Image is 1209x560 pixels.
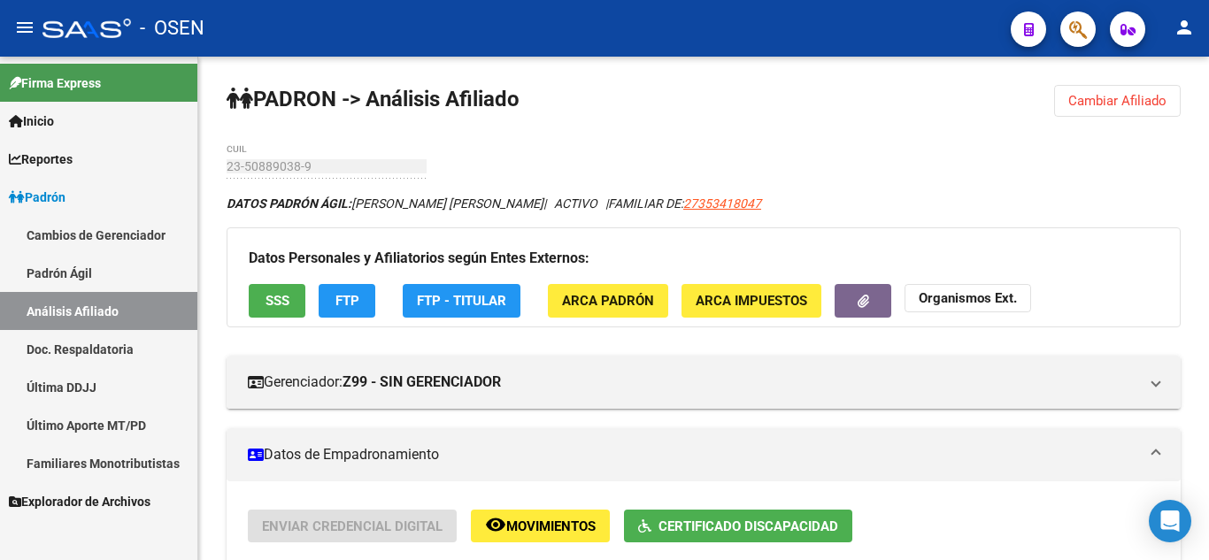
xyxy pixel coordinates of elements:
[227,196,543,211] span: [PERSON_NAME] [PERSON_NAME]
[248,445,1138,464] mat-panel-title: Datos de Empadronamiento
[608,196,761,211] span: FAMILIAR DE:
[658,518,838,534] span: Certificado Discapacidad
[683,196,761,211] span: 27353418047
[249,246,1159,271] h3: Datos Personales y Afiliatorios según Entes Externos:
[624,510,852,542] button: Certificado Discapacidad
[319,284,375,317] button: FTP
[14,17,35,38] mat-icon: menu
[266,294,289,310] span: SSS
[227,196,351,211] strong: DATOS PADRÓN ÁGIL:
[403,284,520,317] button: FTP - Titular
[249,284,305,317] button: SSS
[919,291,1017,307] strong: Organismos Ext.
[548,284,668,317] button: ARCA Padrón
[248,510,457,542] button: Enviar Credencial Digital
[471,510,610,542] button: Movimientos
[1174,17,1195,38] mat-icon: person
[9,492,150,511] span: Explorador de Archivos
[227,196,761,211] i: | ACTIVO |
[9,73,101,93] span: Firma Express
[343,372,501,392] strong: Z99 - SIN GERENCIADOR
[506,518,596,534] span: Movimientos
[262,518,443,534] span: Enviar Credencial Digital
[905,284,1031,311] button: Organismos Ext.
[1068,93,1167,109] span: Cambiar Afiliado
[227,87,520,111] strong: PADRON -> Análisis Afiliado
[335,294,359,310] span: FTP
[417,294,506,310] span: FTP - Titular
[1149,500,1191,542] div: Open Intercom Messenger
[9,188,65,207] span: Padrón
[562,294,654,310] span: ARCA Padrón
[140,9,204,48] span: - OSEN
[9,111,54,131] span: Inicio
[485,514,506,535] mat-icon: remove_red_eye
[696,294,807,310] span: ARCA Impuestos
[9,150,73,169] span: Reportes
[227,428,1181,481] mat-expansion-panel-header: Datos de Empadronamiento
[682,284,821,317] button: ARCA Impuestos
[1054,85,1181,117] button: Cambiar Afiliado
[227,356,1181,409] mat-expansion-panel-header: Gerenciador:Z99 - SIN GERENCIADOR
[248,372,1138,392] mat-panel-title: Gerenciador:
